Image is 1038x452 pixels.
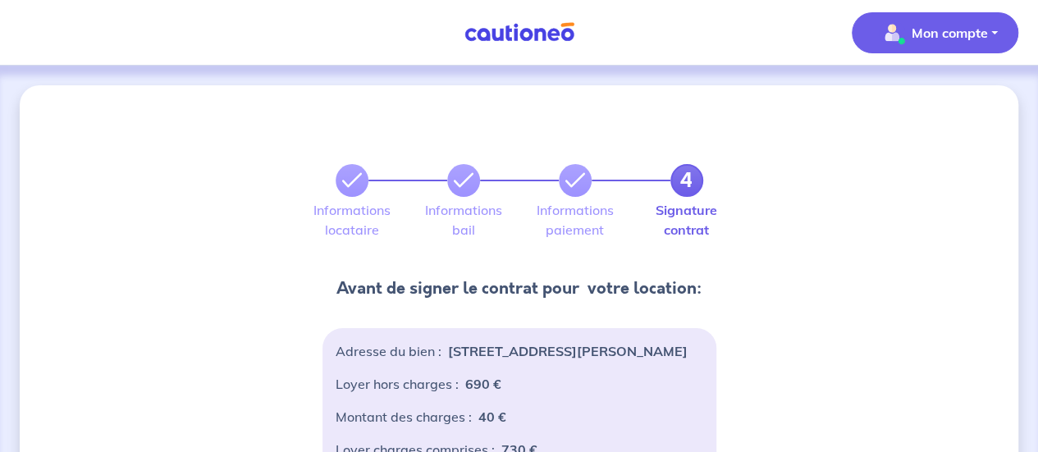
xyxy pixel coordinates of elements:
h5: Avant de signer le contrat pour votre location: [336,276,702,302]
p: Mon compte [912,23,988,43]
label: Informations bail [447,203,480,236]
p: 690 € [465,374,501,394]
p: 40 € [478,407,506,427]
label: Signature contrat [670,203,703,236]
p: Loyer hors charges : [336,374,459,394]
p: [STREET_ADDRESS][PERSON_NAME] [448,341,688,361]
img: illu_account_valid_menu.svg [879,20,905,46]
label: Informations locataire [336,203,368,236]
a: 4 [670,164,703,197]
button: illu_account_valid_menu.svgMon compte [852,12,1018,53]
label: Informations paiement [559,203,592,236]
p: Adresse du bien : [336,341,441,361]
p: Montant des charges : [336,407,472,427]
img: Cautioneo [458,22,581,43]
